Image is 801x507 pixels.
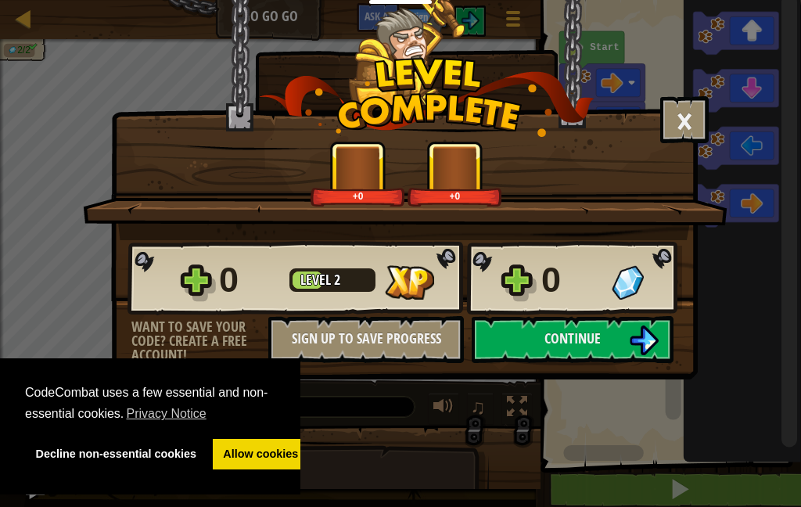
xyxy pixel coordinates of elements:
[660,96,709,143] button: ×
[259,58,594,137] img: level_complete.png
[544,329,601,348] span: Continue
[629,325,659,355] img: Continue
[124,402,209,426] a: learn more about cookies
[131,320,268,362] div: Want to save your code? Create a free account!
[541,255,602,305] div: 0
[612,265,644,300] img: Gems Gained
[472,316,673,363] button: Continue
[334,270,340,289] span: 2
[314,190,402,202] div: +0
[213,439,309,470] a: allow cookies
[268,316,464,363] button: Sign Up to Save Progress
[25,439,207,470] a: deny cookies
[300,270,334,289] span: Level
[385,265,434,300] img: XP Gained
[25,383,275,426] span: CodeCombat uses a few essential and non-essential cookies.
[411,190,499,202] div: +0
[219,255,280,305] div: 0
